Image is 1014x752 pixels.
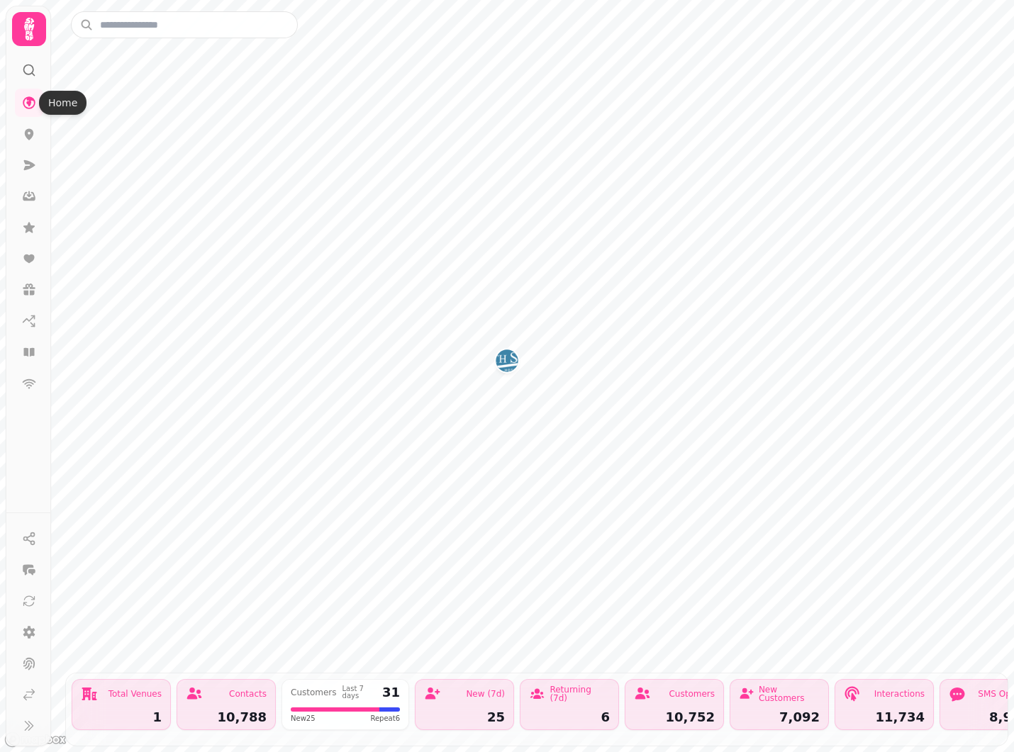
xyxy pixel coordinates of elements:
div: 11,734 [844,711,925,724]
div: Customers [291,688,337,697]
div: 7,092 [739,711,820,724]
div: 6 [529,711,610,724]
div: 1 [81,711,162,724]
button: North Shore Hotel [496,349,518,372]
div: 31 [382,686,400,699]
div: Map marker [496,349,518,376]
div: New (7d) [466,690,505,698]
div: Home [39,91,87,115]
div: 10,752 [634,711,715,724]
div: Contacts [229,690,267,698]
div: Total Venues [108,690,162,698]
div: 25 [424,711,505,724]
span: Repeat 6 [370,713,400,724]
div: New Customers [759,685,820,702]
div: Interactions [874,690,925,698]
a: Mapbox logo [4,731,67,748]
span: New 25 [291,713,316,724]
div: Customers [669,690,715,698]
div: Returning (7d) [550,685,610,702]
div: 10,788 [186,711,267,724]
div: Last 7 days [342,685,377,700]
